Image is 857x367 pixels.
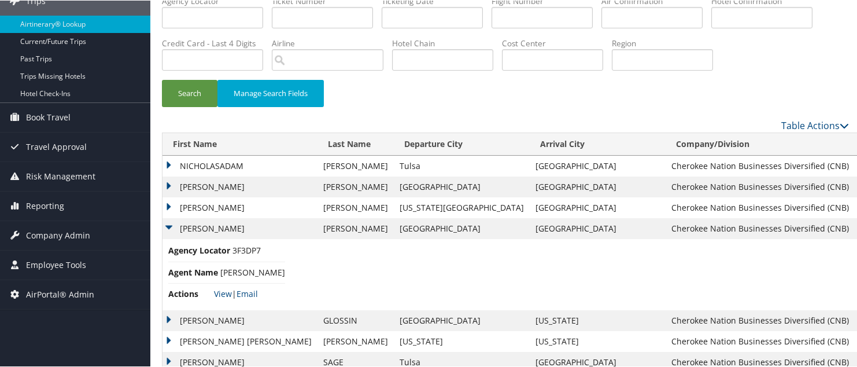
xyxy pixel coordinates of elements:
[214,288,258,299] span: |
[162,176,317,197] td: [PERSON_NAME]
[394,331,530,351] td: [US_STATE]
[26,221,90,249] span: Company Admin
[162,79,217,107] button: Search
[162,197,317,218] td: [PERSON_NAME]
[220,266,285,277] span: [PERSON_NAME]
[317,133,394,155] th: Last Name: activate to sort column ascending
[781,119,849,131] a: Table Actions
[666,176,855,197] td: Cherokee Nation Businesses Diversified (CNB)
[26,102,71,131] span: Book Travel
[666,310,855,331] td: Cherokee Nation Businesses Diversified (CNB)
[214,288,232,299] a: View
[272,37,392,49] label: Airline
[394,218,530,238] td: [GEOGRAPHIC_DATA]
[394,176,530,197] td: [GEOGRAPHIC_DATA]
[666,331,855,351] td: Cherokee Nation Businesses Diversified (CNB)
[26,280,94,309] span: AirPortal® Admin
[162,37,272,49] label: Credit Card - Last 4 Digits
[232,244,261,255] span: 3F3DP7
[168,287,212,300] span: Actions
[26,162,95,190] span: Risk Management
[162,310,317,331] td: [PERSON_NAME]
[666,155,855,176] td: Cherokee Nation Businesses Diversified (CNB)
[317,331,394,351] td: [PERSON_NAME]
[26,250,86,279] span: Employee Tools
[530,133,666,155] th: Arrival City: activate to sort column ascending
[394,197,530,218] td: [US_STATE][GEOGRAPHIC_DATA]
[666,133,855,155] th: Company/Division
[317,218,394,238] td: [PERSON_NAME]
[26,191,64,220] span: Reporting
[392,37,502,49] label: Hotel Chain
[530,218,666,238] td: [GEOGRAPHIC_DATA]
[317,155,394,176] td: [PERSON_NAME]
[530,331,666,351] td: [US_STATE]
[530,310,666,331] td: [US_STATE]
[530,176,666,197] td: [GEOGRAPHIC_DATA]
[394,133,530,155] th: Departure City: activate to sort column ascending
[530,197,666,218] td: [GEOGRAPHIC_DATA]
[237,288,258,299] a: Email
[162,155,317,176] td: NICHOLASADAM
[394,155,530,176] td: Tulsa
[530,155,666,176] td: [GEOGRAPHIC_DATA]
[168,244,230,256] span: Agency Locator
[394,310,530,331] td: [GEOGRAPHIC_DATA]
[168,266,218,278] span: Agent Name
[162,331,317,351] td: [PERSON_NAME] [PERSON_NAME]
[26,132,87,161] span: Travel Approval
[666,218,855,238] td: Cherokee Nation Businesses Diversified (CNB)
[162,218,317,238] td: [PERSON_NAME]
[162,133,317,155] th: First Name: activate to sort column ascending
[612,37,722,49] label: Region
[502,37,612,49] label: Cost Center
[217,79,324,107] button: Manage Search Fields
[317,176,394,197] td: [PERSON_NAME]
[317,310,394,331] td: GLOSSIN
[317,197,394,218] td: [PERSON_NAME]
[666,197,855,218] td: Cherokee Nation Businesses Diversified (CNB)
